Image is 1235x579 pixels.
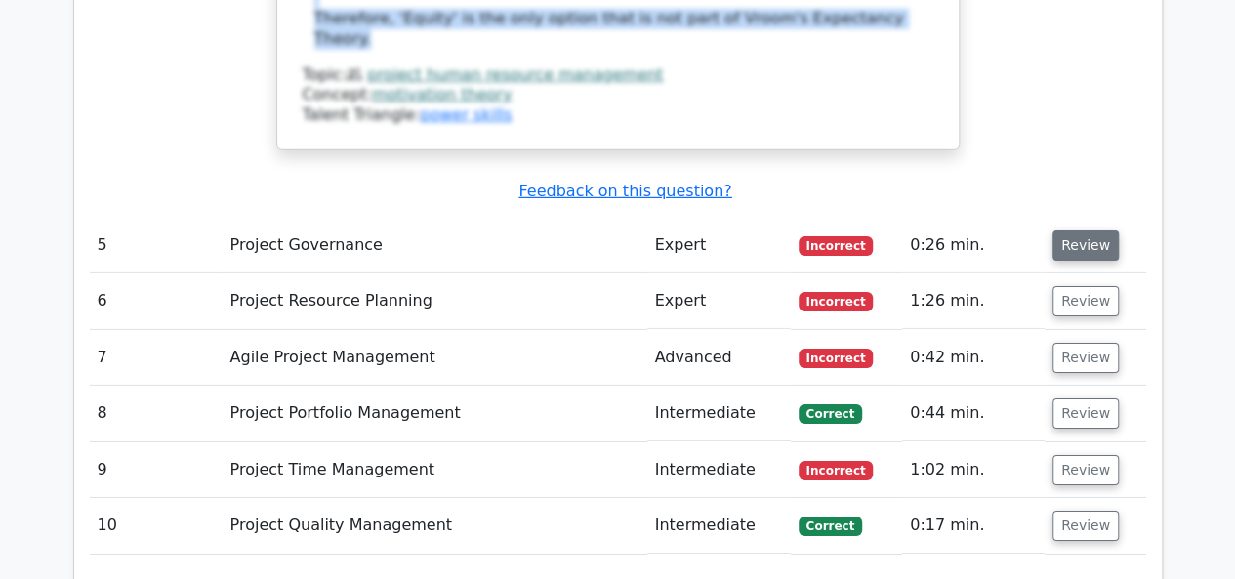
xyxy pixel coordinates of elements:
[799,517,862,536] span: Correct
[223,218,647,273] td: Project Governance
[902,386,1045,441] td: 0:44 min.
[1052,230,1119,261] button: Review
[1052,398,1119,429] button: Review
[799,404,862,424] span: Correct
[303,65,933,86] div: Topic:
[223,386,647,441] td: Project Portfolio Management
[799,292,874,311] span: Incorrect
[1052,455,1119,485] button: Review
[1052,343,1119,373] button: Review
[1052,511,1119,541] button: Review
[902,218,1045,273] td: 0:26 min.
[1052,286,1119,316] button: Review
[799,349,874,368] span: Incorrect
[367,65,663,84] a: project human resource management
[223,330,647,386] td: Agile Project Management
[90,498,223,554] td: 10
[647,273,791,329] td: Expert
[223,442,647,498] td: Project Time Management
[90,330,223,386] td: 7
[902,330,1045,386] td: 0:42 min.
[223,273,647,329] td: Project Resource Planning
[90,218,223,273] td: 5
[372,85,512,103] a: motivation theory
[647,386,791,441] td: Intermediate
[647,218,791,273] td: Expert
[223,498,647,554] td: Project Quality Management
[90,273,223,329] td: 6
[303,85,933,105] div: Concept:
[303,65,933,126] div: Talent Triangle:
[902,273,1045,329] td: 1:26 min.
[799,236,874,256] span: Incorrect
[647,442,791,498] td: Intermediate
[902,498,1045,554] td: 0:17 min.
[90,386,223,441] td: 8
[902,442,1045,498] td: 1:02 min.
[90,442,223,498] td: 9
[420,105,512,124] a: power skills
[799,461,874,480] span: Incorrect
[518,182,731,200] a: Feedback on this question?
[647,330,791,386] td: Advanced
[647,498,791,554] td: Intermediate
